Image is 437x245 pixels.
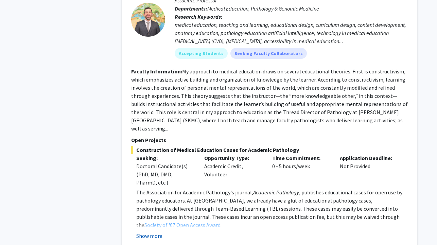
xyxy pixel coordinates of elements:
[340,154,398,162] p: Application Deadline:
[131,146,408,154] span: Construction of Medical Education Cases for Academic Pathology
[144,222,221,228] a: Society of '67 Open Access Award
[253,189,299,196] em: Academic Pathology
[136,154,194,162] p: Seeking:
[136,162,194,187] div: Doctoral Candidate(s) (PhD, MD, DMD, PharmD, etc.)
[175,21,408,45] div: medical education, teaching and learning, educational design, curriculum design, content developm...
[131,68,408,132] fg-read-more: My approach to medical education draws on several educational theories. First is constructivism, ...
[131,68,182,75] b: Faculty Information:
[204,154,262,162] p: Opportunity Type:
[175,48,228,59] mat-chip: Accepting Students
[207,5,319,12] span: Medical Education, Pathology & Genomic Medicine
[136,188,408,229] p: The Association for Academic Pathology's journal, , publishes educational cases for open use by p...
[267,154,335,187] div: 0 - 5 hours/week
[131,136,408,144] p: Open Projects
[175,13,223,20] b: Research Keywords:
[136,232,162,240] button: Show more
[272,154,330,162] p: Time Commitment:
[5,214,29,240] iframe: Chat
[335,154,403,187] div: Not Provided
[175,5,207,12] b: Departments:
[199,154,267,187] div: Academic Credit, Volunteer
[230,48,307,59] mat-chip: Seeking Faculty Collaborators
